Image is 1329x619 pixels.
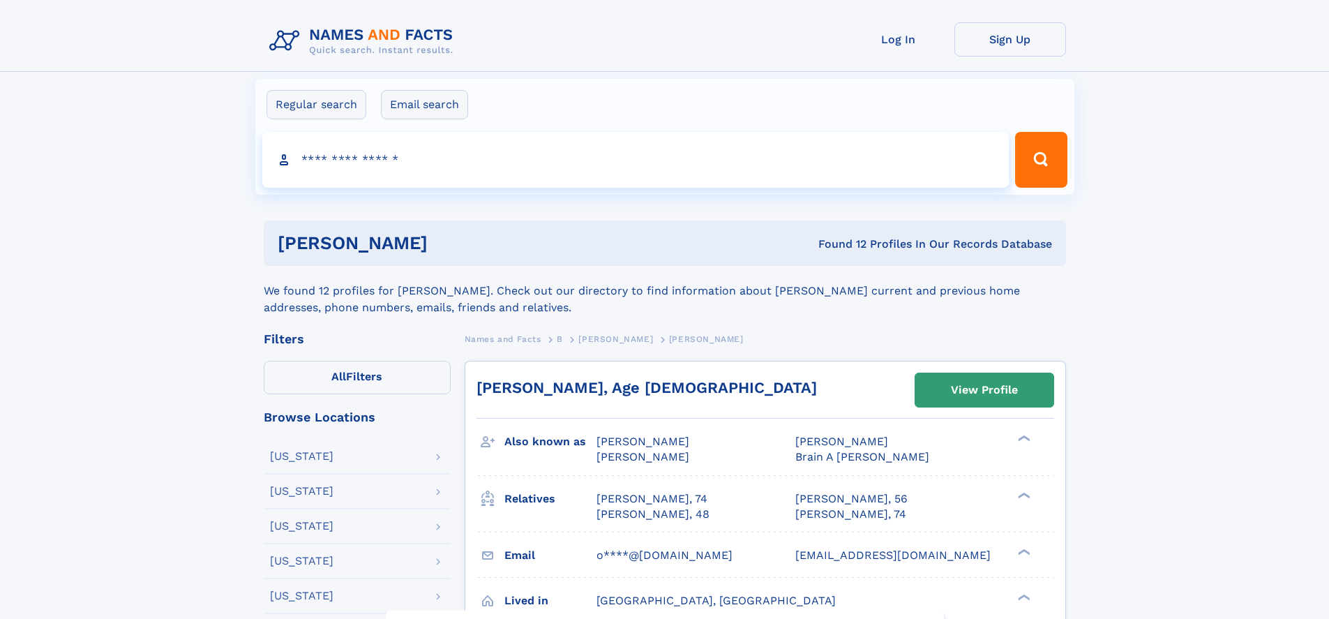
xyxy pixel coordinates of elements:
a: [PERSON_NAME], 56 [795,491,908,507]
h3: Lived in [504,589,596,613]
a: B [557,330,563,348]
div: ❯ [1014,592,1031,602]
span: [EMAIL_ADDRESS][DOMAIN_NAME] [795,549,991,562]
label: Email search [381,90,468,119]
input: search input [262,132,1009,188]
a: Sign Up [954,22,1066,57]
div: Browse Locations [264,411,451,424]
div: ❯ [1014,434,1031,443]
a: Log In [843,22,954,57]
div: We found 12 profiles for [PERSON_NAME]. Check out our directory to find information about [PERSON... [264,266,1066,316]
h3: Also known as [504,430,596,454]
span: [PERSON_NAME] [795,435,888,448]
label: Filters [264,361,451,394]
a: [PERSON_NAME], Age [DEMOGRAPHIC_DATA] [476,379,817,396]
span: [PERSON_NAME] [669,334,744,344]
div: View Profile [951,374,1018,406]
h1: [PERSON_NAME] [278,234,623,252]
img: Logo Names and Facts [264,22,465,60]
a: [PERSON_NAME], 74 [795,507,906,522]
div: ❯ [1014,491,1031,500]
button: Search Button [1015,132,1067,188]
div: [US_STATE] [270,555,333,567]
div: [US_STATE] [270,486,333,497]
a: Names and Facts [465,330,541,348]
span: All [331,370,346,383]
span: [PERSON_NAME] [596,435,689,448]
a: [PERSON_NAME], 74 [596,491,707,507]
div: [US_STATE] [270,590,333,602]
span: Brain A [PERSON_NAME] [795,450,929,463]
h3: Relatives [504,487,596,511]
h3: Email [504,544,596,567]
label: Regular search [266,90,366,119]
a: [PERSON_NAME] [578,330,653,348]
span: B [557,334,563,344]
span: [PERSON_NAME] [578,334,653,344]
a: View Profile [915,373,1053,407]
div: [US_STATE] [270,451,333,462]
span: [PERSON_NAME] [596,450,689,463]
a: [PERSON_NAME], 48 [596,507,709,522]
span: [GEOGRAPHIC_DATA], [GEOGRAPHIC_DATA] [596,594,836,607]
div: Filters [264,333,451,345]
div: Found 12 Profiles In Our Records Database [623,237,1052,252]
div: ❯ [1014,547,1031,556]
div: [US_STATE] [270,521,333,532]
